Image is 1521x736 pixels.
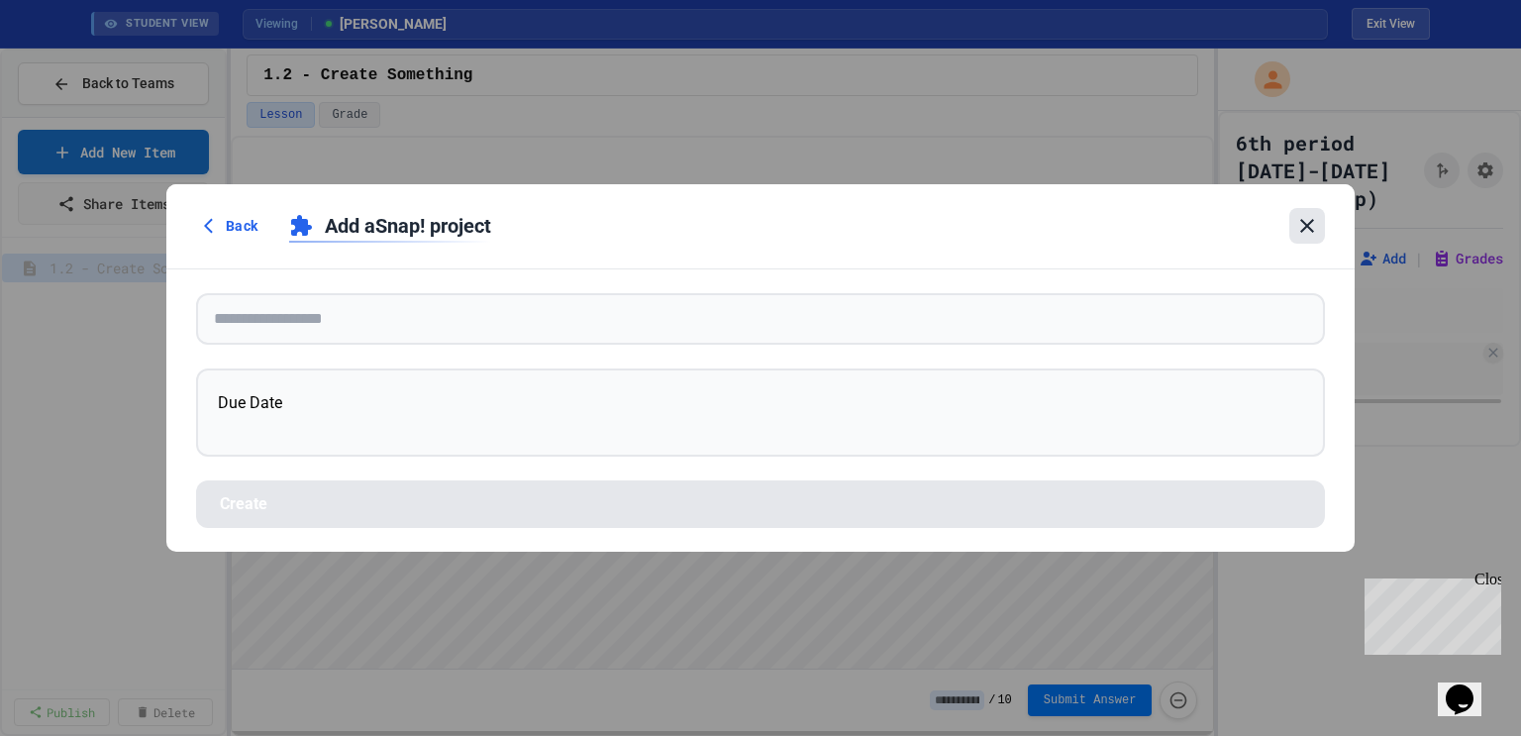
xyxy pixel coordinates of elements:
button: Create [196,480,1325,528]
div: Chat with us now!Close [8,8,137,126]
iframe: chat widget [1438,657,1501,716]
span: Due Date [218,393,282,412]
iframe: chat widget [1357,571,1501,655]
span: Back [226,216,257,237]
